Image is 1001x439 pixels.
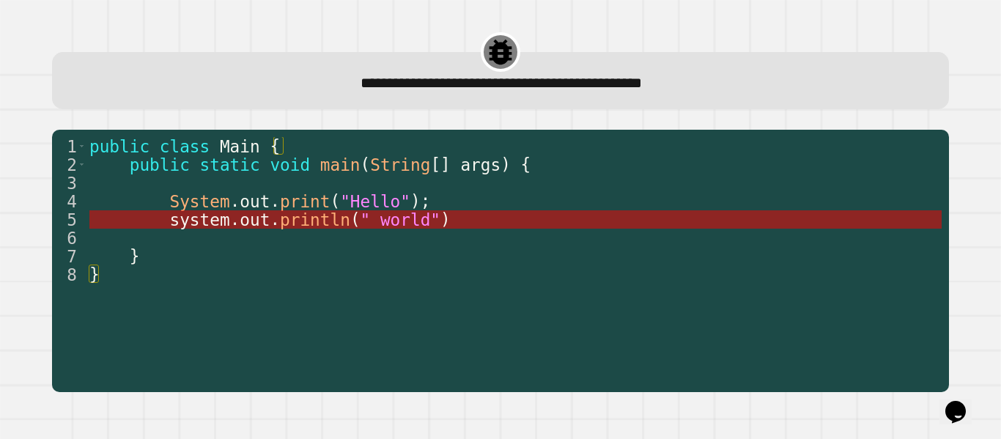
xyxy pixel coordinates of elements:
[52,247,86,265] div: 7
[240,192,270,211] span: out
[160,137,210,156] span: class
[89,137,149,156] span: public
[52,137,86,155] div: 1
[52,192,86,210] div: 4
[340,192,410,211] span: "Hello"
[52,155,86,174] div: 2
[939,380,986,424] iframe: chat widget
[280,210,350,229] span: println
[169,192,229,211] span: System
[370,155,430,174] span: String
[78,137,86,155] span: Toggle code folding, rows 1 through 8
[280,192,330,211] span: print
[240,210,270,229] span: out
[361,210,441,229] span: " world"
[52,229,86,247] div: 6
[220,137,260,156] span: Main
[52,265,86,284] div: 8
[270,155,310,174] span: void
[320,155,361,174] span: main
[78,155,86,174] span: Toggle code folding, rows 2 through 7
[460,155,500,174] span: args
[52,210,86,229] div: 5
[130,155,190,174] span: public
[200,155,260,174] span: static
[52,174,86,192] div: 3
[169,210,229,229] span: system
